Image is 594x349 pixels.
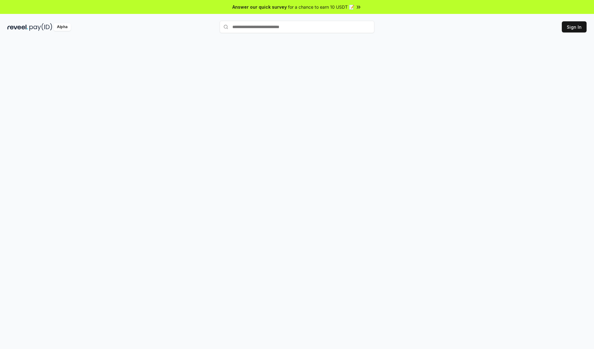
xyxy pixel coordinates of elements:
span: for a chance to earn 10 USDT 📝 [288,4,354,10]
div: Alpha [54,23,71,31]
button: Sign In [562,21,587,32]
img: reveel_dark [7,23,28,31]
span: Answer our quick survey [232,4,287,10]
img: pay_id [29,23,52,31]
